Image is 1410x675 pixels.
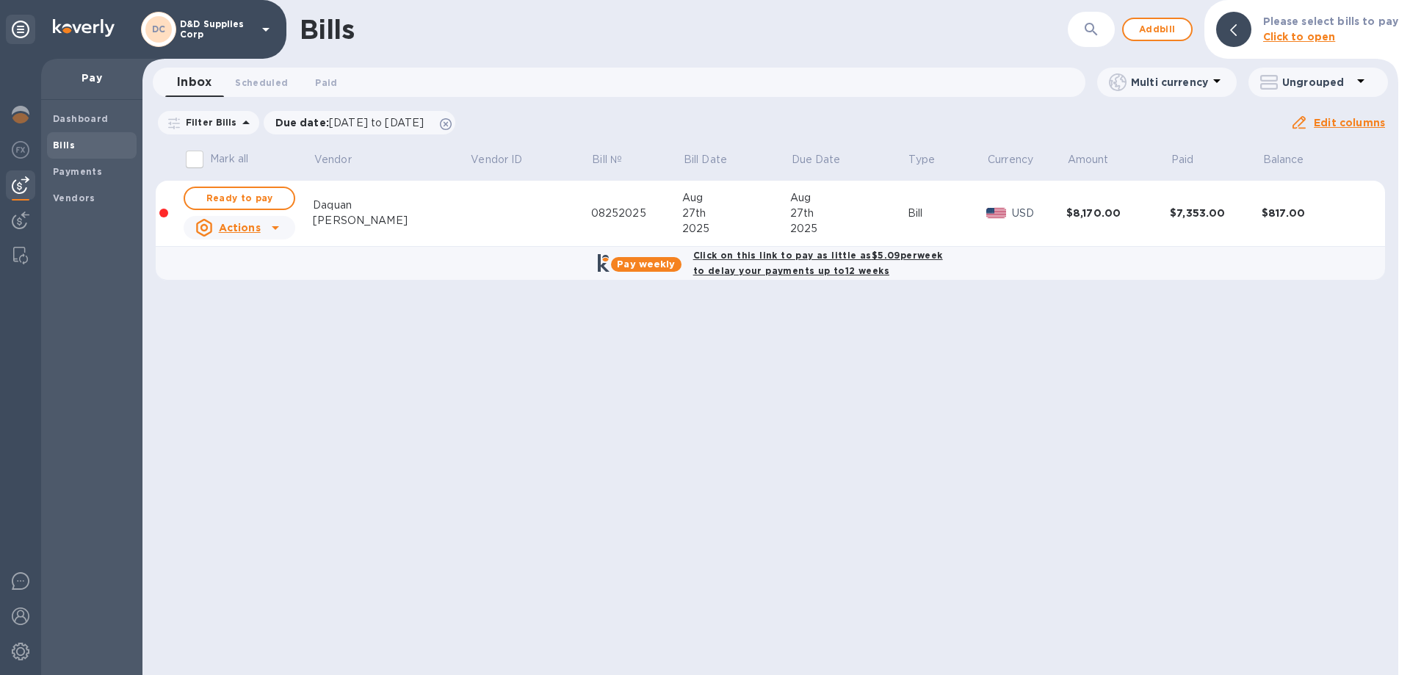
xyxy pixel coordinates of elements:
[792,152,860,167] span: Due Date
[592,152,641,167] span: Bill №
[988,152,1033,167] p: Currency
[329,117,424,129] span: [DATE] to [DATE]
[1170,206,1262,220] div: $7,353.00
[315,75,337,90] span: Paid
[617,259,675,270] b: Pay weekly
[790,221,908,237] div: 2025
[471,152,522,167] p: Vendor ID
[1263,15,1398,27] b: Please select bills to pay
[300,14,354,45] h1: Bills
[1135,21,1179,38] span: Add bill
[1068,152,1128,167] span: Amount
[313,213,469,228] div: [PERSON_NAME]
[53,71,131,85] p: Pay
[1122,18,1193,41] button: Addbill
[180,19,253,40] p: D&D Supplies Corp
[682,221,790,237] div: 2025
[53,113,109,124] b: Dashboard
[314,152,352,167] p: Vendor
[53,19,115,37] img: Logo
[986,208,1006,218] img: USD
[177,72,211,93] span: Inbox
[471,152,541,167] span: Vendor ID
[53,192,95,203] b: Vendors
[693,250,943,276] b: Click on this link to pay as little as $5.09 per week to delay your payments up to 12 weeks
[264,111,456,134] div: Due date:[DATE] to [DATE]
[790,190,908,206] div: Aug
[314,152,371,167] span: Vendor
[152,24,166,35] b: DC
[53,166,102,177] b: Payments
[591,206,682,221] div: 08252025
[684,152,746,167] span: Bill Date
[1263,152,1323,167] span: Balance
[1012,206,1066,221] p: USD
[12,141,29,159] img: Foreign exchange
[792,152,841,167] p: Due Date
[6,15,35,44] div: Unpin categories
[592,152,622,167] p: Bill №
[184,187,295,210] button: Ready to pay
[1263,152,1304,167] p: Balance
[908,152,954,167] span: Type
[682,206,790,221] div: 27th
[1282,75,1352,90] p: Ungrouped
[1171,152,1194,167] p: Paid
[908,206,987,221] div: Bill
[53,140,75,151] b: Bills
[313,198,469,213] div: Daquan
[1131,75,1208,90] p: Multi currency
[908,152,935,167] p: Type
[210,151,248,167] p: Mark all
[1314,117,1385,129] u: Edit columns
[219,222,261,234] u: Actions
[275,115,432,130] p: Due date :
[1263,31,1336,43] b: Click to open
[180,116,237,129] p: Filter Bills
[682,190,790,206] div: Aug
[1068,152,1109,167] p: Amount
[1066,206,1170,220] div: $8,170.00
[1262,206,1365,220] div: $817.00
[684,152,727,167] p: Bill Date
[1171,152,1213,167] span: Paid
[790,206,908,221] div: 27th
[197,189,282,207] span: Ready to pay
[235,75,288,90] span: Scheduled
